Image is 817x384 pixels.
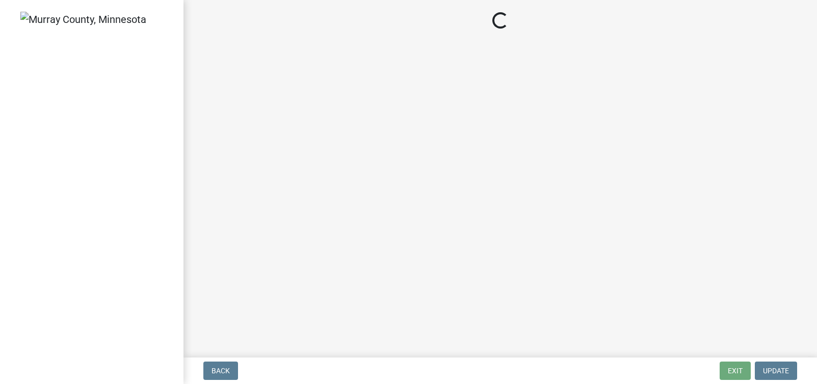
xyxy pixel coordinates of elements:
[212,367,230,375] span: Back
[763,367,789,375] span: Update
[755,362,797,380] button: Update
[720,362,751,380] button: Exit
[20,12,146,27] img: Murray County, Minnesota
[203,362,238,380] button: Back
